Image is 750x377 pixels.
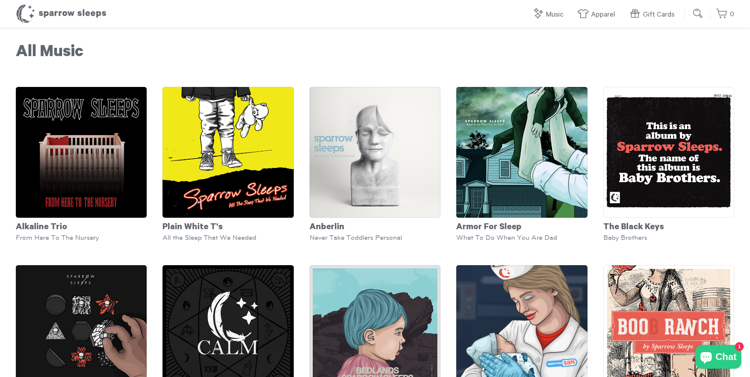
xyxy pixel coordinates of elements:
[162,87,293,218] img: SparrowSleeps-PlainWhiteT_s-AllTheSleepThatWeNeeded-Cover_grande.png
[16,87,147,241] a: Alkaline Trio From Here To The Nursery
[16,43,734,63] h1: All Music
[603,87,734,218] img: SparrowSleeps-TheBlackKeys-BabyBrothers-Cover_grande.png
[16,234,147,241] div: From Here To The Nursery
[716,6,734,23] a: 0
[162,234,293,241] div: All the Sleep That We Needed
[310,87,440,241] a: Anberlin Never Take Toddlers Personal
[603,218,734,234] div: The Black Keys
[456,218,587,234] div: Armor For Sleep
[162,218,293,234] div: Plain White T's
[577,6,619,23] a: Apparel
[693,345,744,371] inbox-online-store-chat: Shopify online store chat
[310,87,440,218] img: SS-NeverTakeToddlersPersonal-Cover-1600x1600_grande.png
[16,218,147,234] div: Alkaline Trio
[603,87,734,241] a: The Black Keys Baby Brothers
[603,234,734,241] div: Baby Brothers
[16,87,147,218] img: SS-FromHereToTheNursery-cover-1600x1600_grande.png
[456,87,587,241] a: Armor For Sleep What To Do When You Are Dad
[690,6,706,21] input: Submit
[162,87,293,241] a: Plain White T's All the Sleep That We Needed
[456,87,587,218] img: ArmorForSleep-WhatToDoWhenYouAreDad-Cover-SparrowSleeps_grande.png
[310,218,440,234] div: Anberlin
[456,234,587,241] div: What To Do When You Are Dad
[629,6,678,23] a: Gift Cards
[16,4,107,24] h1: Sparrow Sleeps
[532,6,567,23] a: Music
[310,234,440,241] div: Never Take Toddlers Personal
